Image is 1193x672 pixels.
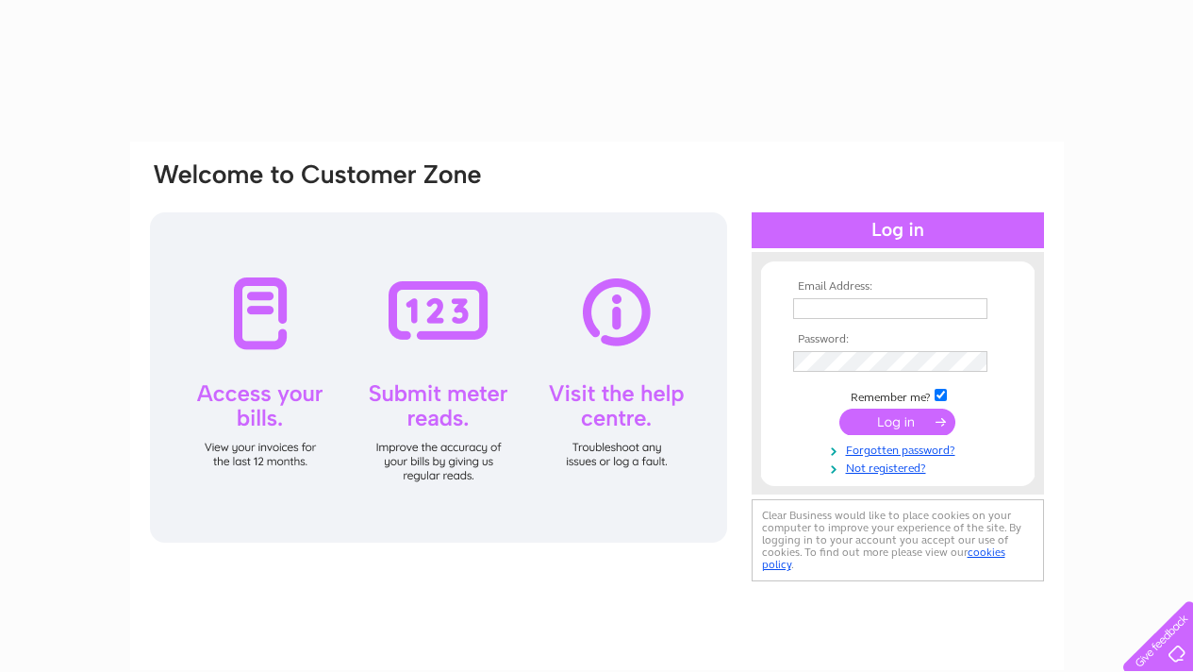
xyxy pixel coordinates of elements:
div: Clear Business would like to place cookies on your computer to improve your experience of the sit... [752,499,1044,581]
th: Password: [788,333,1007,346]
a: Not registered? [793,458,1007,476]
a: cookies policy [762,546,1005,571]
a: Forgotten password? [793,440,1007,458]
input: Submit [839,409,955,435]
td: Remember me? [788,386,1007,405]
th: Email Address: [788,280,1007,294]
